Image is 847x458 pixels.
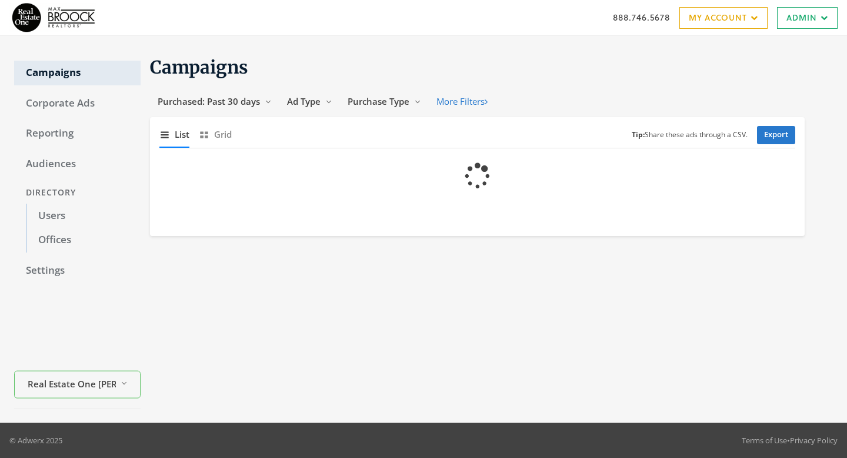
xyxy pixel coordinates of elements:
[287,95,321,107] span: Ad Type
[429,91,495,112] button: More Filters
[679,7,768,29] a: My Account
[150,91,279,112] button: Purchased: Past 30 days
[790,435,838,446] a: Privacy Policy
[9,3,96,32] img: Adwerx
[14,61,141,85] a: Campaigns
[26,204,141,228] a: Users
[214,128,232,141] span: Grid
[742,435,787,446] a: Terms of Use
[14,91,141,116] a: Corporate Ads
[742,434,838,446] div: •
[340,91,429,112] button: Purchase Type
[777,7,838,29] a: Admin
[9,434,62,446] p: © Adwerx 2025
[199,122,232,147] button: Grid
[632,130,645,140] b: Tip:
[28,377,116,390] span: Real Estate One [PERSON_NAME]
[613,11,670,24] a: 888.746.5678
[757,126,795,144] a: Export
[348,95,409,107] span: Purchase Type
[26,228,141,253] a: Offices
[14,258,141,283] a: Settings
[14,371,141,399] button: Real Estate One [PERSON_NAME]
[14,121,141,146] a: Reporting
[159,122,189,147] button: List
[14,182,141,204] div: Directory
[158,95,260,107] span: Purchased: Past 30 days
[150,56,248,78] span: Campaigns
[279,91,340,112] button: Ad Type
[632,130,748,141] small: Share these ads through a CSV.
[14,152,141,177] a: Audiences
[175,128,189,141] span: List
